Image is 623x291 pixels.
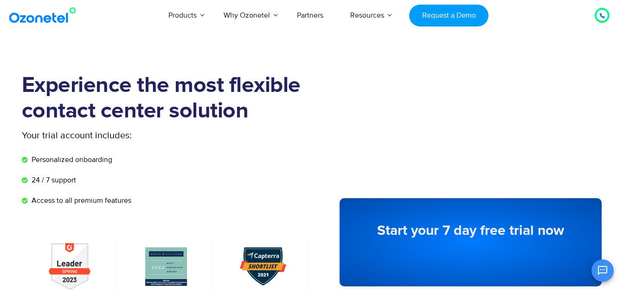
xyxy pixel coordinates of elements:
a: Request a Demo [409,5,488,26]
span: 24 / 7 support [29,175,76,186]
button: Open chat [591,259,614,282]
p: Your trial account includes: [22,129,242,142]
span: Personalized onboarding [29,154,112,165]
h1: Experience the most flexible contact center solution [22,73,312,124]
span: Access to all premium features [29,195,131,206]
h5: Start your 7 day free trial now [358,224,583,238]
